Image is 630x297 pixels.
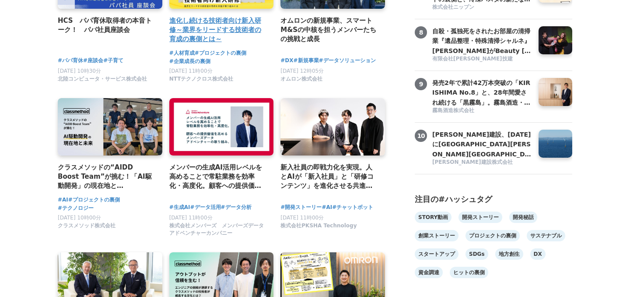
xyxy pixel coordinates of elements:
span: 有限会社[PERSON_NAME]技建 [432,55,513,63]
a: オムロン株式会社 [280,78,322,84]
a: 北陸コンピュータ・サービス株式会社 [58,78,147,84]
a: 自殺・孤独死をされたお部屋の清掃業『遺品整理・特殊清掃シャルネ』[PERSON_NAME]がBeauty [GEOGRAPHIC_DATA][PERSON_NAME][GEOGRAPHIC_DA... [432,26,532,54]
a: [PERSON_NAME]建設、[DATE]に[GEOGRAPHIC_DATA][PERSON_NAME][GEOGRAPHIC_DATA]沖で「浮体式洋上風力発電所」を本格稼働へ [432,130,532,158]
a: NTTテクノクロス株式会社 [169,78,234,84]
a: 創業ストーリー [415,230,458,241]
a: #テクノロジー [58,204,94,212]
a: #プロジェクトの裏側 [68,196,120,204]
a: クラスメソッド株式会社 [58,225,115,231]
a: #子育て [103,57,123,65]
a: 発売2年で累計42万本突破の「KIRISHIMA No.8」と、28年間愛され続ける「黒霧島」。霧島酒造・新社長が明かす、第四次焼酎ブームの新潮流とは。 [432,78,532,106]
span: [DATE] 10時30分 [58,68,101,74]
span: [DATE] 11時00分 [169,68,213,74]
a: 進化し続ける技術者向け新入研修～業界をリードする技術者の育成の裏側とは～ [169,16,267,44]
a: オムロンの新規事業、スマートM&Sの中核を担うメンバーたちの挑戦と成長 [280,16,378,44]
a: #データ活用 [190,203,220,212]
span: オムロン株式会社 [280,75,322,83]
span: [DATE] 11時00分 [280,215,324,221]
span: 10 [415,130,427,142]
span: 株式会社メンバーズ メンバーズデータアドベンチャーカンパニー [169,222,267,237]
h3: [PERSON_NAME]建設、[DATE]に[GEOGRAPHIC_DATA][PERSON_NAME][GEOGRAPHIC_DATA]沖で「浮体式洋上風力発電所」を本格稼働へ [432,130,532,159]
span: [DATE] 12時05分 [280,68,324,74]
a: #企業成長の裏側 [169,57,210,66]
a: 有限会社[PERSON_NAME]技建 [432,55,532,64]
a: #開発ストーリー [280,203,322,212]
a: #データ分析 [221,203,252,212]
a: #プロジェクトの裏側 [195,49,246,57]
span: 株式会社ニップン [432,4,474,11]
span: 9 [415,78,427,90]
a: スタートアップ [415,248,458,260]
span: [DATE] 11時00分 [169,215,213,221]
a: ヒットの裏側 [450,267,488,278]
a: STORY動画 [415,212,451,223]
span: 8 [415,26,427,39]
a: #AI [322,203,332,212]
a: #データソリューション [319,57,376,65]
a: 新入社員の即戦力化を実現。人とAIが「新入社員」と「研修コンテンツ」を進化させる共進化型育成 [280,163,378,191]
a: #座談会 [83,57,103,65]
a: 地方創生 [495,248,523,260]
a: 株式会社メンバーズ メンバーズデータアドベンチャーカンパニー [169,232,267,238]
a: プロジェクトの裏側 [465,230,520,241]
a: #AI [58,196,68,204]
span: [DATE] 10時00分 [58,215,101,221]
div: 注目の#ハッシュタグ [415,193,572,205]
a: 資金調達 [415,267,443,278]
a: クラスメソッドの“AIDD Boost Team”が挑む！「AI駆動開発」の現在地と[PERSON_NAME] [58,163,155,191]
span: 株式会社PKSHA Technology [280,222,357,230]
a: 株式会社ニップン [432,4,532,12]
span: 霧島酒造株式会社 [432,107,474,114]
a: #新規事業 [294,57,319,65]
a: #パパ育休 [58,57,83,65]
span: 北陸コンピュータ・サービス株式会社 [58,75,147,83]
a: #チャットボット [332,203,373,212]
a: SDGs [465,248,488,260]
h3: 発売2年で累計42万本突破の「KIRISHIMA No.8」と、28年間愛され続ける「黒霧島」。霧島酒造・新社長が明かす、第四次焼酎ブームの新潮流とは。 [432,78,532,107]
a: サステナブル [527,230,565,241]
a: 開発ストーリー [458,212,502,223]
span: クラスメソッド株式会社 [58,222,115,230]
span: NTTテクノクロス株式会社 [169,75,234,83]
a: DX [530,248,546,260]
h3: 自殺・孤独死をされたお部屋の清掃業『遺品整理・特殊清掃シャルネ』[PERSON_NAME]がBeauty [GEOGRAPHIC_DATA][PERSON_NAME][GEOGRAPHIC_DA... [432,26,532,56]
a: #生成AI [169,203,190,212]
a: 株式会社PKSHA Technology [280,225,357,231]
a: メンバーの生成AI活用レベルを高めることで常駐業務を効率化・高度化。顧客への提供価値を高めるメンバーズデータアドベンチャーの取り組み。 [169,163,267,191]
a: HCS パパ育休取得者の本音トーク！ パパ社員座談会 [58,16,155,35]
a: 霧島酒造株式会社 [432,107,532,115]
a: [PERSON_NAME]建設株式会社 [432,159,532,167]
span: [PERSON_NAME]建設株式会社 [432,159,513,166]
a: #人材育成 [169,49,195,57]
a: #DX [280,57,293,65]
a: 開発秘話 [509,212,537,223]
